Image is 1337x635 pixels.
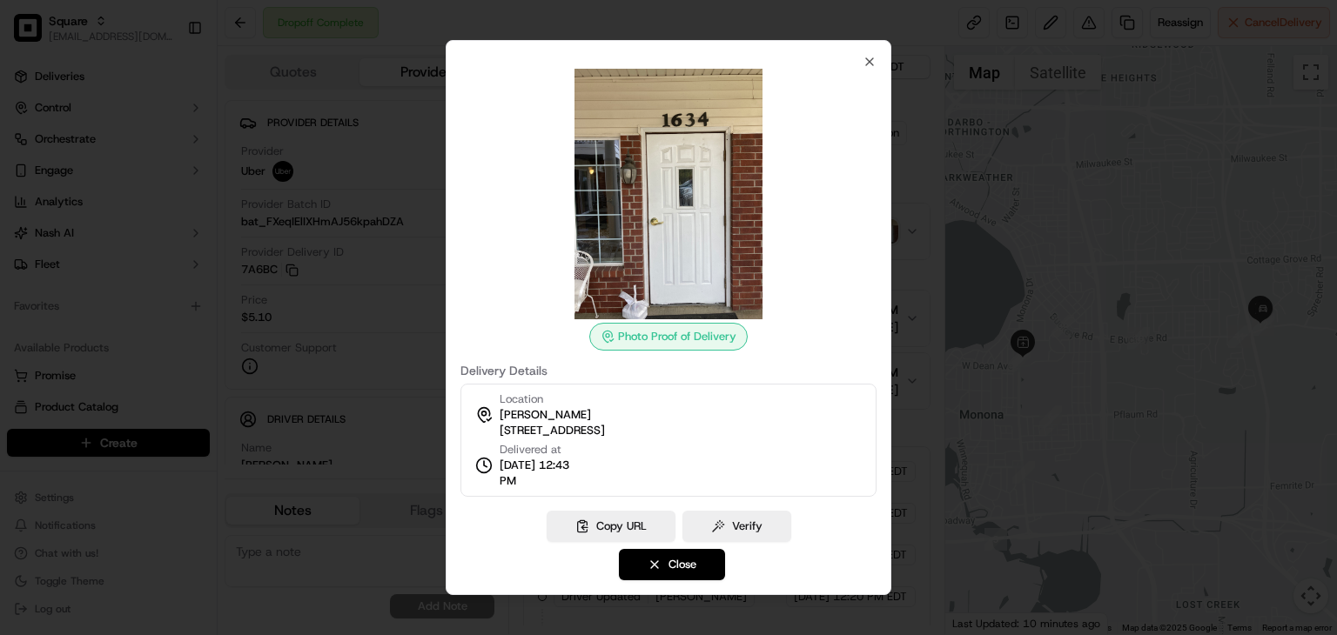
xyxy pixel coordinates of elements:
[682,511,791,542] button: Verify
[500,407,591,423] span: [PERSON_NAME]
[59,184,220,197] div: We're available if you need us!
[17,254,31,268] div: 📗
[500,442,580,458] span: Delivered at
[17,17,52,52] img: Nash
[500,391,543,407] span: Location
[619,549,725,580] button: Close
[589,323,748,351] div: Photo Proof of Delivery
[547,511,675,542] button: Copy URL
[140,245,286,277] a: 💻API Documentation
[17,166,49,197] img: 1736555255976-a54dd68f-1ca7-489b-9aae-adbdc363a1c4
[17,70,317,97] p: Welcome 👋
[173,295,211,308] span: Pylon
[45,112,313,130] input: Got a question? Start typing here...
[123,294,211,308] a: Powered byPylon
[35,252,133,270] span: Knowledge Base
[543,69,794,319] img: photo_proof_of_delivery image
[165,252,279,270] span: API Documentation
[500,458,580,489] span: [DATE] 12:43 PM
[10,245,140,277] a: 📗Knowledge Base
[500,423,605,438] span: [STREET_ADDRESS]
[147,254,161,268] div: 💻
[460,364,877,377] label: Delivery Details
[296,171,317,192] button: Start new chat
[59,166,286,184] div: Start new chat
